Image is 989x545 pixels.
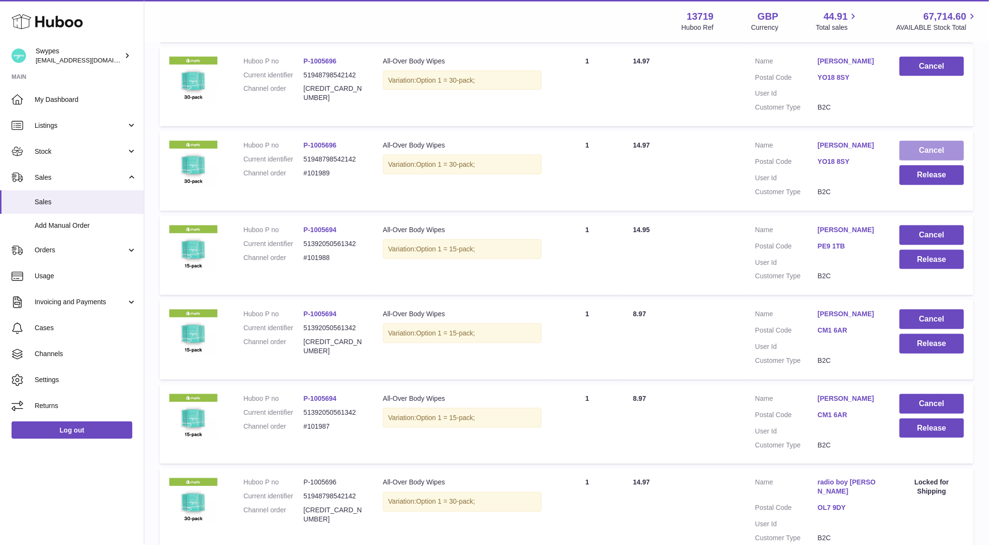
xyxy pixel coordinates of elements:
[818,187,880,197] dd: B2C
[896,10,977,32] a: 67,714.60 AVAILABLE Stock Total
[818,103,880,112] dd: B2C
[755,478,818,499] dt: Name
[304,478,364,487] dd: P-1005696
[304,84,364,102] dd: [CREDIT_CARD_NUMBER]
[383,408,542,428] div: Variation:
[818,394,880,403] a: [PERSON_NAME]
[304,71,364,80] dd: 51948798542142
[243,337,304,356] dt: Channel order
[751,23,779,32] div: Currency
[383,394,542,403] div: All-Over Body Wipes
[36,47,122,65] div: Swypes
[243,57,304,66] dt: Huboo P no
[818,141,880,150] a: [PERSON_NAME]
[35,198,137,207] span: Sales
[304,422,364,431] dd: #101987
[243,225,304,235] dt: Huboo P no
[551,131,623,211] td: 1
[900,419,964,438] button: Release
[755,103,818,112] dt: Customer Type
[755,534,818,543] dt: Customer Type
[818,504,880,513] a: OL7 9DY
[169,57,217,105] img: 137191726829084.png
[900,165,964,185] button: Release
[35,95,137,104] span: My Dashboard
[383,225,542,235] div: All-Over Body Wipes
[304,337,364,356] dd: [CREDIT_CARD_NUMBER]
[755,356,818,365] dt: Customer Type
[169,141,217,189] img: 137191726829084.png
[383,492,542,512] div: Variation:
[755,187,818,197] dt: Customer Type
[304,226,337,234] a: P-1005694
[633,395,646,402] span: 8.97
[304,310,337,318] a: P-1005694
[633,141,650,149] span: 14.97
[755,504,818,515] dt: Postal Code
[304,395,337,402] a: P-1005694
[383,478,542,487] div: All-Over Body Wipes
[818,272,880,281] dd: B2C
[900,310,964,329] button: Cancel
[900,250,964,270] button: Release
[383,323,542,343] div: Variation:
[682,23,714,32] div: Huboo Ref
[551,47,623,127] td: 1
[243,84,304,102] dt: Channel order
[35,323,137,333] span: Cases
[755,326,818,337] dt: Postal Code
[824,10,848,23] span: 44.91
[551,384,623,464] td: 1
[243,478,304,487] dt: Huboo P no
[758,10,778,23] strong: GBP
[818,326,880,335] a: CM1 6AR
[304,141,337,149] a: P-1005696
[900,334,964,354] button: Release
[755,73,818,85] dt: Postal Code
[900,478,964,496] div: Locked for Shipping
[416,329,475,337] span: Option 1 = 15-pack;
[816,10,859,32] a: 44.91 Total sales
[35,147,127,156] span: Stock
[243,253,304,262] dt: Channel order
[818,242,880,251] a: PE9 1TB
[383,57,542,66] div: All-Over Body Wipes
[304,408,364,417] dd: 51392050561342
[818,57,880,66] a: [PERSON_NAME]
[383,141,542,150] div: All-Over Body Wipes
[755,310,818,321] dt: Name
[816,23,859,32] span: Total sales
[35,375,137,384] span: Settings
[304,57,337,65] a: P-1005696
[169,394,217,442] img: 137191726829119.png
[243,422,304,431] dt: Channel order
[818,73,880,82] a: YO18 8SY
[755,258,818,267] dt: User Id
[35,221,137,230] span: Add Manual Order
[243,506,304,524] dt: Channel order
[900,57,964,76] button: Cancel
[755,141,818,152] dt: Name
[243,71,304,80] dt: Current identifier
[818,478,880,496] a: radio boy [PERSON_NAME]
[12,49,26,63] img: hello@swypes.co.uk
[383,155,542,174] div: Variation:
[304,492,364,501] dd: 51948798542142
[36,56,141,64] span: [EMAIL_ADDRESS][DOMAIN_NAME]
[416,161,475,168] span: Option 1 = 30-pack;
[169,225,217,273] img: 137191726829119.png
[755,157,818,169] dt: Postal Code
[633,57,650,65] span: 14.97
[755,394,818,406] dt: Name
[169,310,217,358] img: 137191726829119.png
[818,356,880,365] dd: B2C
[383,239,542,259] div: Variation:
[169,478,217,526] img: 137191726829084.png
[900,394,964,414] button: Cancel
[755,441,818,450] dt: Customer Type
[755,427,818,436] dt: User Id
[416,76,475,84] span: Option 1 = 30-pack;
[924,10,966,23] span: 67,714.60
[35,349,137,359] span: Channels
[304,239,364,248] dd: 51392050561342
